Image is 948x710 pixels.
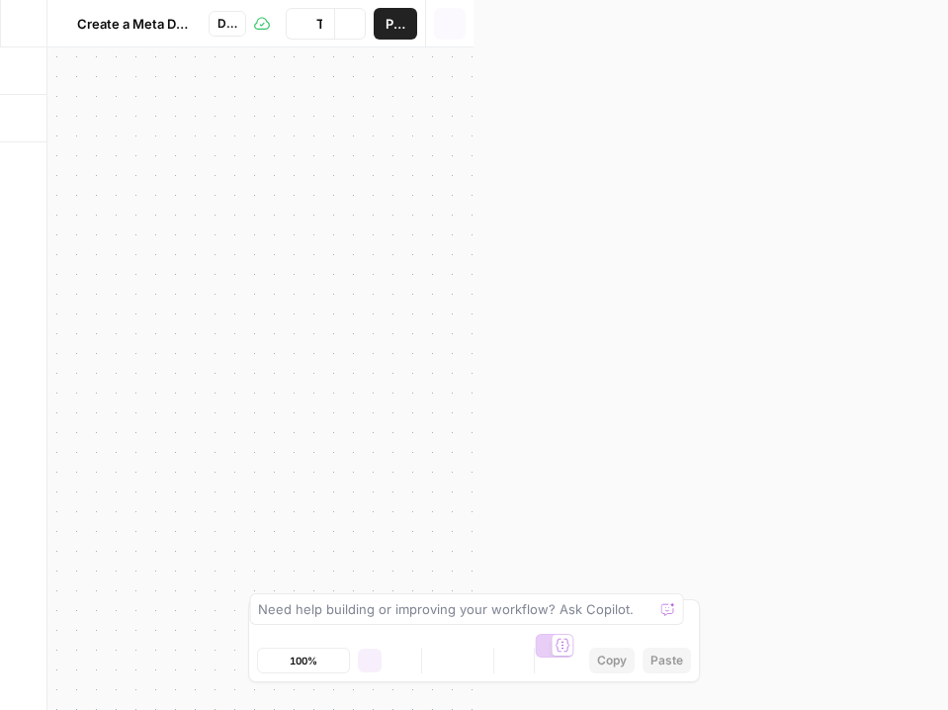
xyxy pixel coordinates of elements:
button: Publish [374,8,417,40]
span: Publish [386,14,405,34]
button: Test Workflow [286,8,334,40]
span: Create a Meta Description ([PERSON_NAME]) [77,14,193,34]
span: Test Workflow [316,14,322,34]
button: Create a Meta Description ([PERSON_NAME]) [47,8,205,40]
span: Draft [217,15,237,33]
span: 100% [290,653,317,668]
